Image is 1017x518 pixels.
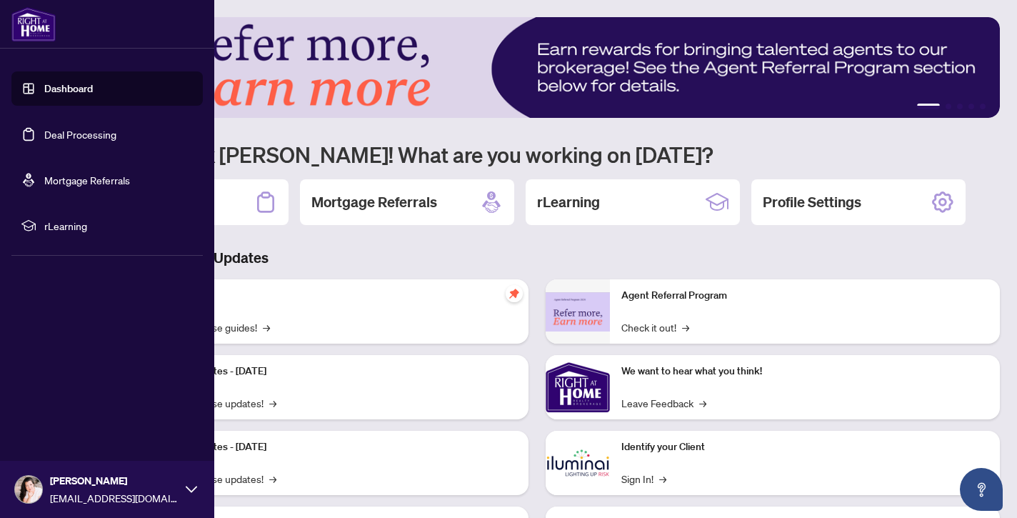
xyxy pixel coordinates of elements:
[957,104,963,109] button: 3
[50,473,179,489] span: [PERSON_NAME]
[11,7,56,41] img: logo
[150,439,517,455] p: Platform Updates - [DATE]
[980,104,986,109] button: 5
[621,288,988,304] p: Agent Referral Program
[44,128,116,141] a: Deal Processing
[50,490,179,506] span: [EMAIL_ADDRESS][DOMAIN_NAME]
[44,174,130,186] a: Mortgage Referrals
[946,104,951,109] button: 2
[269,471,276,487] span: →
[74,141,1000,168] h1: Welcome back [PERSON_NAME]! What are you working on [DATE]?
[44,218,193,234] span: rLearning
[960,468,1003,511] button: Open asap
[968,104,974,109] button: 4
[546,431,610,495] img: Identify your Client
[269,395,276,411] span: →
[659,471,666,487] span: →
[44,82,93,95] a: Dashboard
[763,192,861,212] h2: Profile Settings
[621,319,689,335] a: Check it out!→
[546,355,610,419] img: We want to hear what you think!
[150,364,517,379] p: Platform Updates - [DATE]
[506,285,523,302] span: pushpin
[263,319,270,335] span: →
[74,248,1000,268] h3: Brokerage & Industry Updates
[150,288,517,304] p: Self-Help
[537,192,600,212] h2: rLearning
[15,476,42,503] img: Profile Icon
[621,395,706,411] a: Leave Feedback→
[546,292,610,332] img: Agent Referral Program
[682,319,689,335] span: →
[917,104,940,109] button: 1
[74,17,1000,118] img: Slide 0
[621,439,988,455] p: Identify your Client
[621,364,988,379] p: We want to hear what you think!
[621,471,666,487] a: Sign In!→
[311,192,437,212] h2: Mortgage Referrals
[699,395,706,411] span: →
